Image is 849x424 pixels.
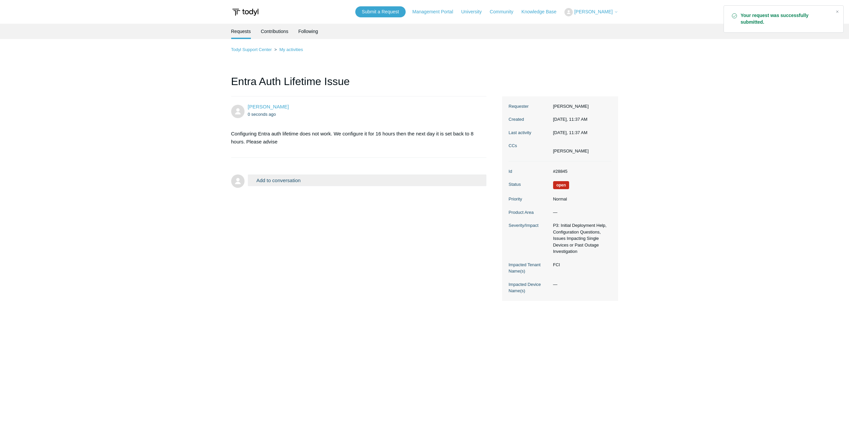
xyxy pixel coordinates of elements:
[248,104,289,109] span: Brian Rohllf
[298,24,318,39] a: Following
[509,209,550,216] dt: Product Area
[553,181,569,189] span: We are working on a response for you
[553,148,589,154] li: Ben Gunay
[509,142,550,149] dt: CCs
[509,222,550,229] dt: Severity/Impact
[231,130,480,146] p: Configuring Entra auth lifetime does not work. We configure it for 16 hours then the next day it ...
[741,12,830,26] strong: Your request was successfully submitted.
[279,47,303,52] a: My activities
[231,6,260,18] img: Todyl Support Center Help Center home page
[412,8,460,15] a: Management Portal
[550,103,611,110] dd: [PERSON_NAME]
[355,6,406,17] a: Submit a Request
[574,9,612,14] span: [PERSON_NAME]
[550,209,611,216] dd: —
[564,8,618,16] button: [PERSON_NAME]
[550,168,611,175] dd: #28845
[248,174,487,186] button: Add to conversation
[509,168,550,175] dt: Id
[521,8,563,15] a: Knowledge Base
[273,47,303,52] li: My activities
[553,117,587,122] time: 10/10/2025, 11:37
[509,181,550,188] dt: Status
[231,47,272,52] a: Todyl Support Center
[461,8,488,15] a: University
[509,281,550,294] dt: Impacted Device Name(s)
[553,130,587,135] time: 10/10/2025, 11:37
[833,7,842,16] div: Close
[509,196,550,202] dt: Priority
[248,104,289,109] a: [PERSON_NAME]
[231,73,487,96] h1: Entra Auth Lifetime Issue
[231,24,251,39] li: Requests
[550,222,611,255] dd: P3: Initial Deployment Help, Configuration Questions, Issues Impacting Single Devices or Past Out...
[509,116,550,123] dt: Created
[509,262,550,275] dt: Impacted Tenant Name(s)
[509,129,550,136] dt: Last activity
[490,8,520,15] a: Community
[509,103,550,110] dt: Requester
[550,196,611,202] dd: Normal
[261,24,289,39] a: Contributions
[550,281,611,288] dd: —
[550,262,611,268] dd: FCI
[248,112,276,117] time: 10/10/2025, 11:37
[231,47,273,52] li: Todyl Support Center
